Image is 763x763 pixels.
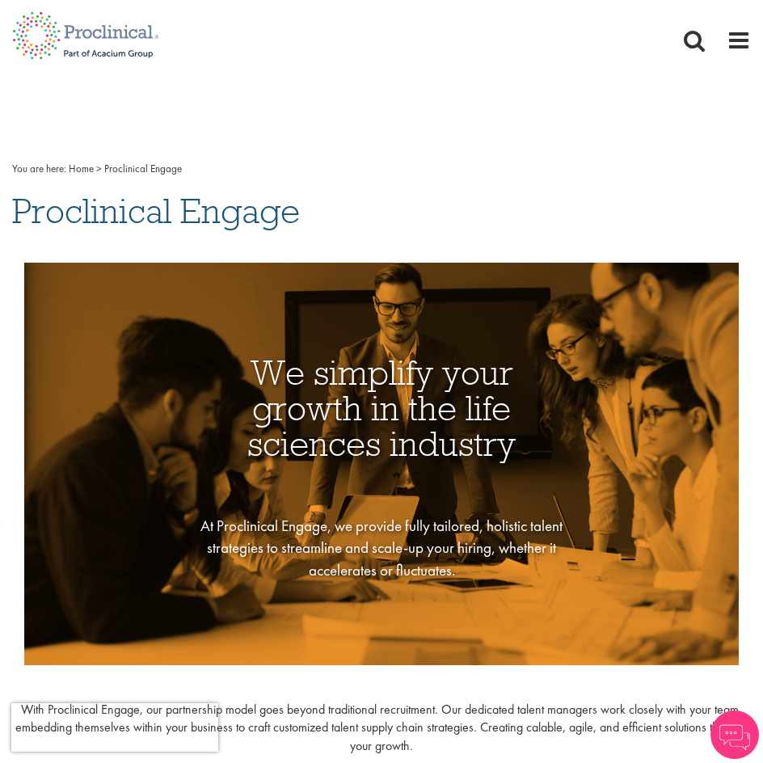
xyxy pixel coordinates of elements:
[12,189,300,233] span: Proclinical Engage
[24,263,739,664] img: Background Image
[11,703,218,752] iframe: reCAPTCHA
[197,515,567,581] p: At Proclinical Engage, we provide fully tailored, holistic talent strategies to streamline and sc...
[12,701,751,757] p: With Proclinical Engage, our partnership model goes beyond traditional recruitment. Our dedicated...
[104,162,182,175] span: Proclinical Engage
[197,355,567,462] h1: We simplify your growth in the life sciences industry
[710,710,759,759] img: Chatbot
[12,162,66,175] span: You are here:
[69,162,94,175] a: breadcrumb link
[96,162,102,175] span: >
